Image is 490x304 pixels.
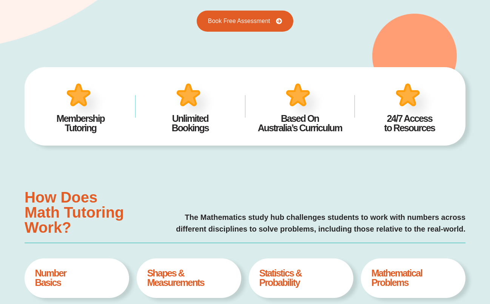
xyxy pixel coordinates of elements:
h4: Shapes & Measurements [147,269,231,287]
h4: Statistics & Probability [259,269,343,287]
h3: How Does Math Tutoring Work? [25,190,125,235]
h4: 24/7 Access to Resources [366,114,453,133]
h4: Number Basics [35,269,119,287]
span: Book Free Assessment [208,18,270,24]
p: The Mathematics study hub challenges students to work with numbers across different disciplines t... [132,212,465,235]
a: Book Free Assessment [197,11,294,32]
h4: Based On Australia’s Curriculum [256,114,343,133]
h4: Mathematical Problems [371,269,455,287]
h4: Unlimited Bookings [147,114,234,133]
h4: Membership Tutoring [37,114,124,133]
